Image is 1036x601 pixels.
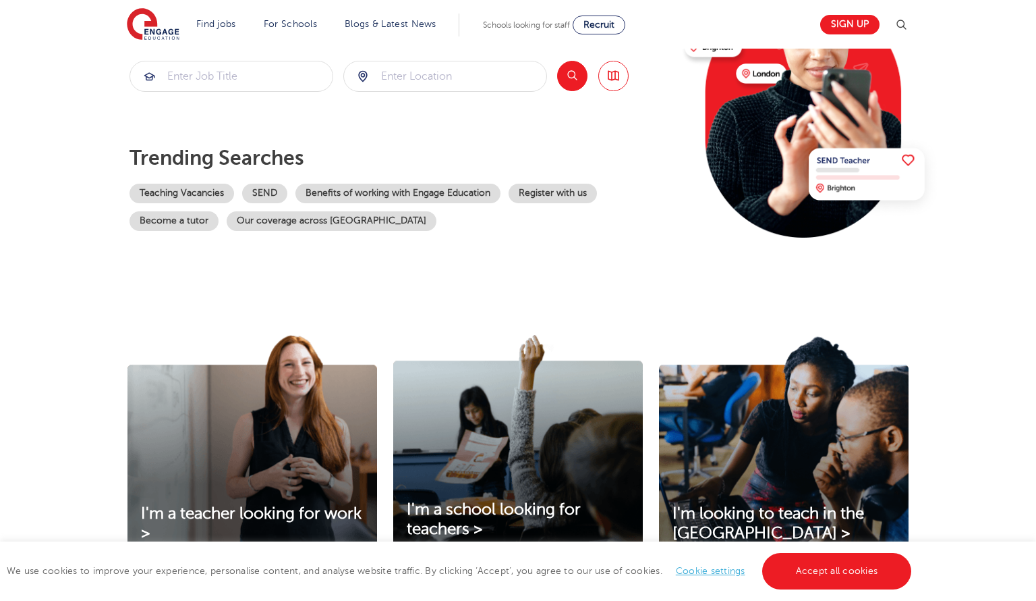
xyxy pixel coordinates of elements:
span: Schools looking for staff [483,20,570,30]
span: I'm a teacher looking for work > [141,504,362,542]
a: Recruit [573,16,625,34]
div: Submit [343,61,547,92]
a: Become a tutor [129,211,219,231]
a: Our coverage across [GEOGRAPHIC_DATA] [227,211,436,231]
a: Benefits of working with Engage Education [295,184,500,203]
a: Cookie settings [676,566,745,576]
img: Engage Education [127,8,179,42]
a: I'm a teacher looking for work > [127,504,377,544]
input: Submit [130,61,333,91]
span: Recruit [583,20,614,30]
span: I'm a school looking for teachers > [407,500,581,538]
a: I'm a school looking for teachers > [393,500,643,540]
a: Sign up [820,15,880,34]
span: We use cookies to improve your experience, personalise content, and analyse website traffic. By c... [7,566,915,576]
span: I'm looking to teach in the [GEOGRAPHIC_DATA] > [672,504,864,542]
a: Blogs & Latest News [345,19,436,29]
img: I'm looking to teach in the UK [659,335,909,560]
a: Teaching Vacancies [129,184,234,203]
div: Submit [129,61,333,92]
button: Search [557,61,587,91]
a: Register with us [509,184,597,203]
a: I'm looking to teach in the [GEOGRAPHIC_DATA] > [659,504,909,544]
p: Trending searches [129,146,674,170]
a: Accept all cookies [762,553,912,590]
img: I'm a teacher looking for work [127,335,377,560]
a: SEND [242,184,287,203]
img: I'm a school looking for teachers [393,335,643,556]
a: For Schools [264,19,317,29]
input: Submit [344,61,546,91]
a: Find jobs [196,19,236,29]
